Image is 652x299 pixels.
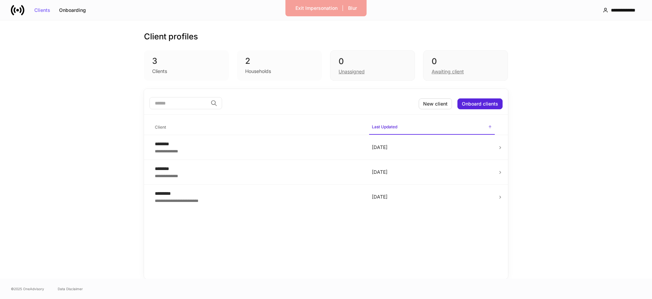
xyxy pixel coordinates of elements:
div: 2 [245,56,314,67]
div: Clients [34,8,50,13]
div: 3 [152,56,221,67]
button: Clients [30,5,55,16]
div: Exit Impersonation [295,6,338,11]
div: New client [423,101,448,106]
p: [DATE] [372,169,492,175]
h6: Last Updated [372,124,397,130]
button: Onboarding [55,5,90,16]
button: Onboard clients [457,98,503,109]
h6: Client [155,124,166,130]
button: Exit Impersonation [291,3,342,14]
span: © 2025 OneAdvisory [11,286,44,292]
button: Blur [344,3,361,14]
div: 0Unassigned [330,50,415,81]
div: Blur [348,6,357,11]
div: 0 [432,56,500,67]
div: Onboard clients [462,101,498,106]
div: 0 [339,56,406,67]
div: Clients [152,68,167,75]
span: Client [152,120,364,134]
div: 0Awaiting client [423,50,508,81]
div: Onboarding [59,8,86,13]
h3: Client profiles [144,31,198,42]
div: Awaiting client [432,68,464,75]
span: Last Updated [369,120,495,135]
p: [DATE] [372,144,492,151]
a: Data Disclaimer [58,286,83,292]
button: New client [419,98,452,109]
div: Unassigned [339,68,365,75]
div: Households [245,68,271,75]
p: [DATE] [372,193,492,200]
